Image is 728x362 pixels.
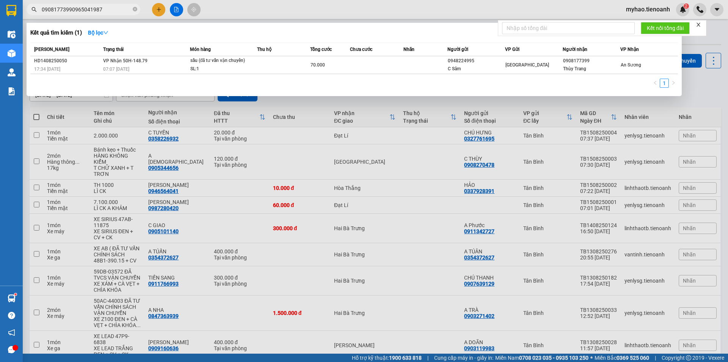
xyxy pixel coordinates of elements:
[651,79,660,88] li: Previous Page
[8,49,16,57] img: warehouse-icon
[350,47,372,52] span: Chưa cước
[42,5,131,14] input: Tìm tên, số ĐT hoặc mã đơn
[190,65,247,73] div: SL: 1
[620,47,639,52] span: VP Nhận
[669,79,678,88] button: right
[563,47,587,52] span: Người nhận
[8,329,15,336] span: notification
[30,29,82,37] h3: Kết quả tìm kiếm ( 1 )
[447,47,468,52] span: Người gửi
[621,62,641,68] span: An Sương
[34,57,101,65] div: HD1408250050
[31,7,37,12] span: search
[696,22,701,27] span: close
[82,27,115,39] button: Bộ lọcdown
[8,30,16,38] img: warehouse-icon
[103,47,124,52] span: Trạng thái
[505,62,549,68] span: [GEOGRAPHIC_DATA]
[8,68,16,76] img: warehouse-icon
[671,81,676,85] span: right
[403,47,414,52] span: Nhãn
[641,22,690,34] button: Kết nối tổng đài
[190,47,211,52] span: Món hàng
[660,79,668,87] a: 1
[34,66,60,72] span: 17:34 [DATE]
[505,47,519,52] span: VP Gửi
[8,312,15,319] span: question-circle
[311,62,325,68] span: 70.000
[669,79,678,88] li: Next Page
[660,79,669,88] li: 1
[310,47,332,52] span: Tổng cước
[653,81,657,85] span: left
[103,58,147,63] span: VP Nhận 50H-148.79
[448,65,505,73] div: C Sâm
[103,66,129,72] span: 07:07 [DATE]
[651,79,660,88] button: left
[563,57,620,65] div: 0908177399
[34,47,69,52] span: [PERSON_NAME]
[563,65,620,73] div: Thùy Trang
[448,57,505,65] div: 0948224995
[133,6,137,13] span: close-circle
[6,5,16,16] img: logo-vxr
[88,30,108,36] strong: Bộ lọc
[14,293,17,296] sup: 1
[133,7,137,11] span: close-circle
[103,30,108,35] span: down
[257,47,271,52] span: Thu hộ
[502,22,635,34] input: Nhập số tổng đài
[8,294,16,302] img: warehouse-icon
[8,87,16,95] img: solution-icon
[647,24,684,32] span: Kết nối tổng đài
[190,57,247,65] div: sầu (đã tư vấn vận chuyển)
[8,346,15,353] span: message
